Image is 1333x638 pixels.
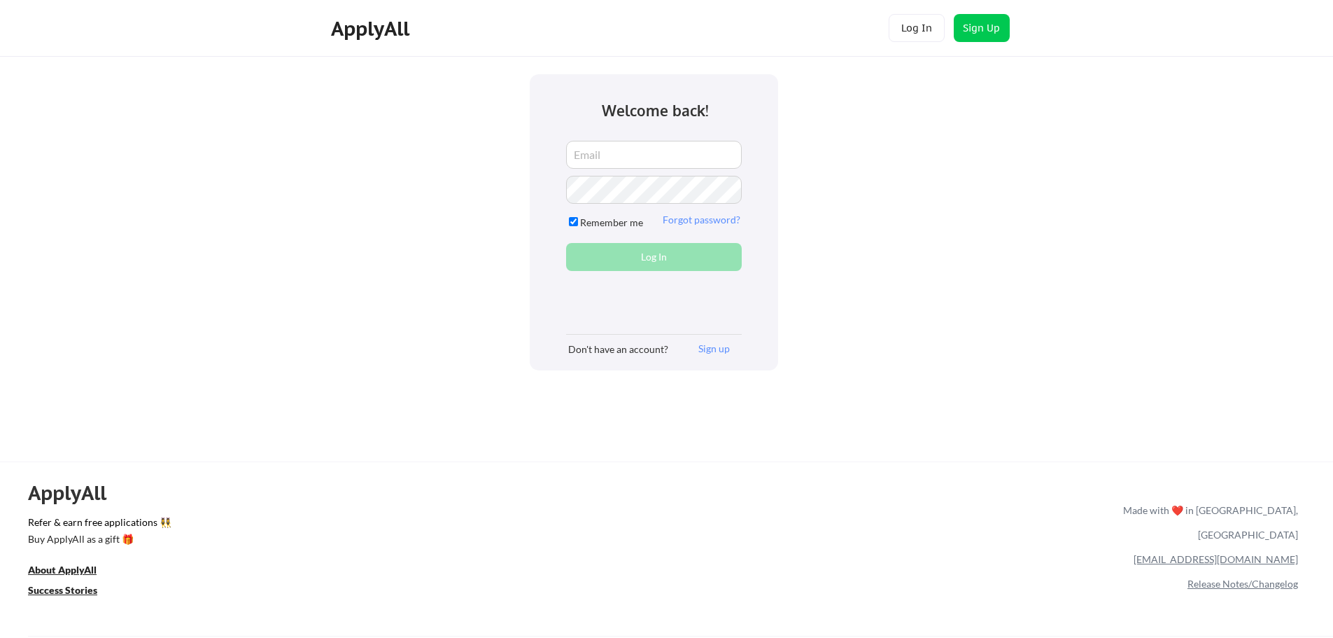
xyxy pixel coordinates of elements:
button: Forgot password? [661,214,742,227]
a: [EMAIL_ADDRESS][DOMAIN_NAME] [1134,553,1298,565]
a: About ApplyAll [28,563,116,581]
a: Buy ApplyAll as a gift 🎁 [28,532,168,550]
button: Log In [889,14,945,42]
u: Success Stories [28,584,97,596]
button: Sign Up [954,14,1010,42]
u: About ApplyAll [28,564,97,576]
div: Don't have an account? [568,342,679,356]
div: ApplyAll [28,481,122,505]
input: Email [566,141,742,169]
div: Welcome back! [575,99,736,122]
a: Success Stories [28,583,116,601]
button: Log In [566,243,742,271]
div: Buy ApplyAll as a gift 🎁 [28,534,168,544]
div: Made with ❤️ in [GEOGRAPHIC_DATA], [GEOGRAPHIC_DATA] [1117,498,1298,547]
a: Release Notes/Changelog [1187,578,1298,590]
a: Refer & earn free applications 👯‍♀️ [28,518,831,532]
label: Remember me [580,216,643,228]
div: ApplyAll [331,17,414,41]
button: Sign up [688,342,740,356]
